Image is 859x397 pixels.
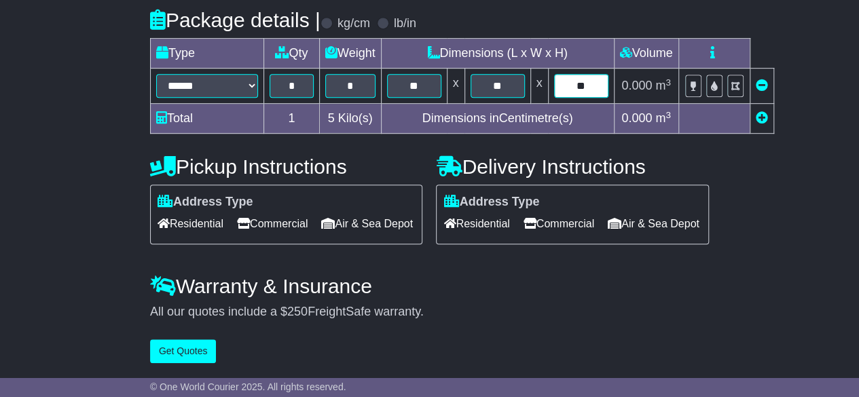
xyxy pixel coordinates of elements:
[621,79,652,92] span: 0.000
[150,9,321,31] h4: Package details |
[337,16,370,31] label: kg/cm
[394,16,416,31] label: lb/in
[655,111,671,125] span: m
[150,155,423,178] h4: Pickup Instructions
[287,305,308,318] span: 250
[158,195,253,210] label: Address Type
[150,305,709,320] div: All our quotes include a $ FreightSafe warranty.
[655,79,671,92] span: m
[319,104,381,134] td: Kilo(s)
[321,213,413,234] span: Air & Sea Depot
[319,39,381,69] td: Weight
[443,213,509,234] span: Residential
[150,275,709,297] h4: Warranty & Insurance
[665,110,671,120] sup: 3
[237,213,308,234] span: Commercial
[608,213,699,234] span: Air & Sea Depot
[756,111,768,125] a: Add new item
[614,39,678,69] td: Volume
[328,111,335,125] span: 5
[524,213,594,234] span: Commercial
[150,381,346,392] span: © One World Courier 2025. All rights reserved.
[381,104,614,134] td: Dimensions in Centimetre(s)
[150,104,263,134] td: Total
[621,111,652,125] span: 0.000
[436,155,709,178] h4: Delivery Instructions
[158,213,223,234] span: Residential
[263,104,319,134] td: 1
[263,39,319,69] td: Qty
[530,69,548,104] td: x
[756,79,768,92] a: Remove this item
[443,195,539,210] label: Address Type
[381,39,614,69] td: Dimensions (L x W x H)
[447,69,464,104] td: x
[665,77,671,88] sup: 3
[150,39,263,69] td: Type
[150,339,217,363] button: Get Quotes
